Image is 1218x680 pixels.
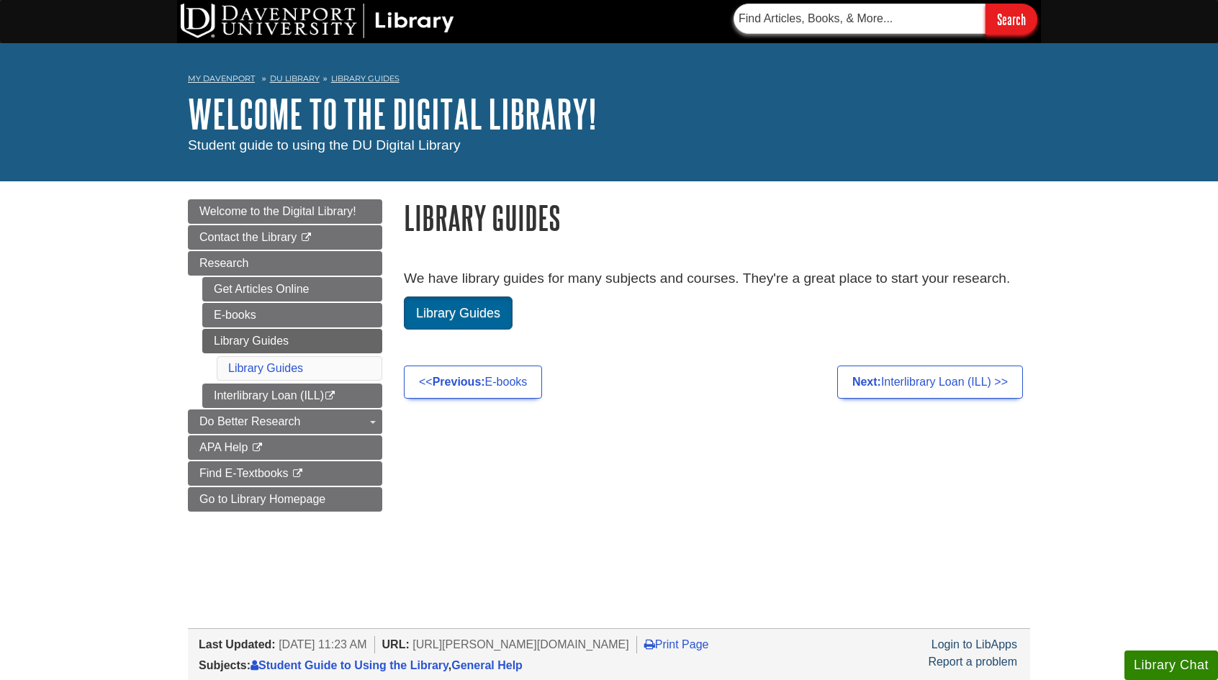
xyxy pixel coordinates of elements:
[199,441,248,453] span: APA Help
[199,415,301,427] span: Do Better Research
[251,659,448,671] a: Student Guide to Using the Library
[199,257,248,269] span: Research
[985,4,1037,35] input: Search
[451,659,523,671] a: General Help
[188,199,382,224] a: Welcome to the Digital Library!
[202,277,382,302] a: Get Articles Online
[188,91,597,136] a: Welcome to the Digital Library!
[188,409,382,434] a: Do Better Research
[199,493,325,505] span: Go to Library Homepage
[188,435,382,460] a: APA Help
[188,137,461,153] span: Student guide to using the DU Digital Library
[1124,650,1218,680] button: Library Chat
[931,638,1017,650] a: Login to LibApps
[188,69,1030,92] nav: breadcrumb
[188,73,255,85] a: My Davenport
[188,199,382,512] div: Guide Page Menu
[188,487,382,512] a: Go to Library Homepage
[300,233,312,242] i: This link opens in a new window
[188,461,382,486] a: Find E-Textbooks
[404,268,1030,289] p: We have library guides for many subjects and courses. They're a great place to start your research.
[734,4,985,34] input: Find Articles, Books, & More...
[188,225,382,250] a: Contact the Library
[382,638,410,650] span: URL:
[202,329,382,353] a: Library Guides
[199,638,276,650] span: Last Updated:
[270,73,320,83] a: DU Library
[404,199,1030,236] h1: Library Guides
[251,659,523,671] span: ,
[433,376,485,388] strong: Previous:
[199,659,251,671] span: Subjects:
[412,638,629,650] span: [URL][PERSON_NAME][DOMAIN_NAME]
[404,296,513,330] a: Library Guides
[644,638,709,650] a: Print Page
[199,231,297,243] span: Contact the Library
[202,303,382,327] a: E-books
[837,366,1023,399] a: Next:Interlibrary Loan (ILL) >>
[644,638,655,650] i: Print Page
[199,205,356,217] span: Welcome to the Digital Library!
[852,376,881,388] strong: Next:
[279,638,366,650] span: [DATE] 11:23 AM
[292,469,304,479] i: This link opens in a new window
[251,443,263,453] i: This link opens in a new window
[324,391,336,401] i: This link opens in a new window
[228,362,303,374] a: Library Guides
[188,251,382,276] a: Research
[928,656,1017,668] a: Report a problem
[199,467,289,479] span: Find E-Textbooks
[734,4,1037,35] form: Searches DU Library's articles, books, and more
[202,384,382,408] a: Interlibrary Loan (ILL)
[331,73,400,83] a: Library Guides
[181,4,454,38] img: DU Library
[404,366,542,399] a: <<Previous:E-books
